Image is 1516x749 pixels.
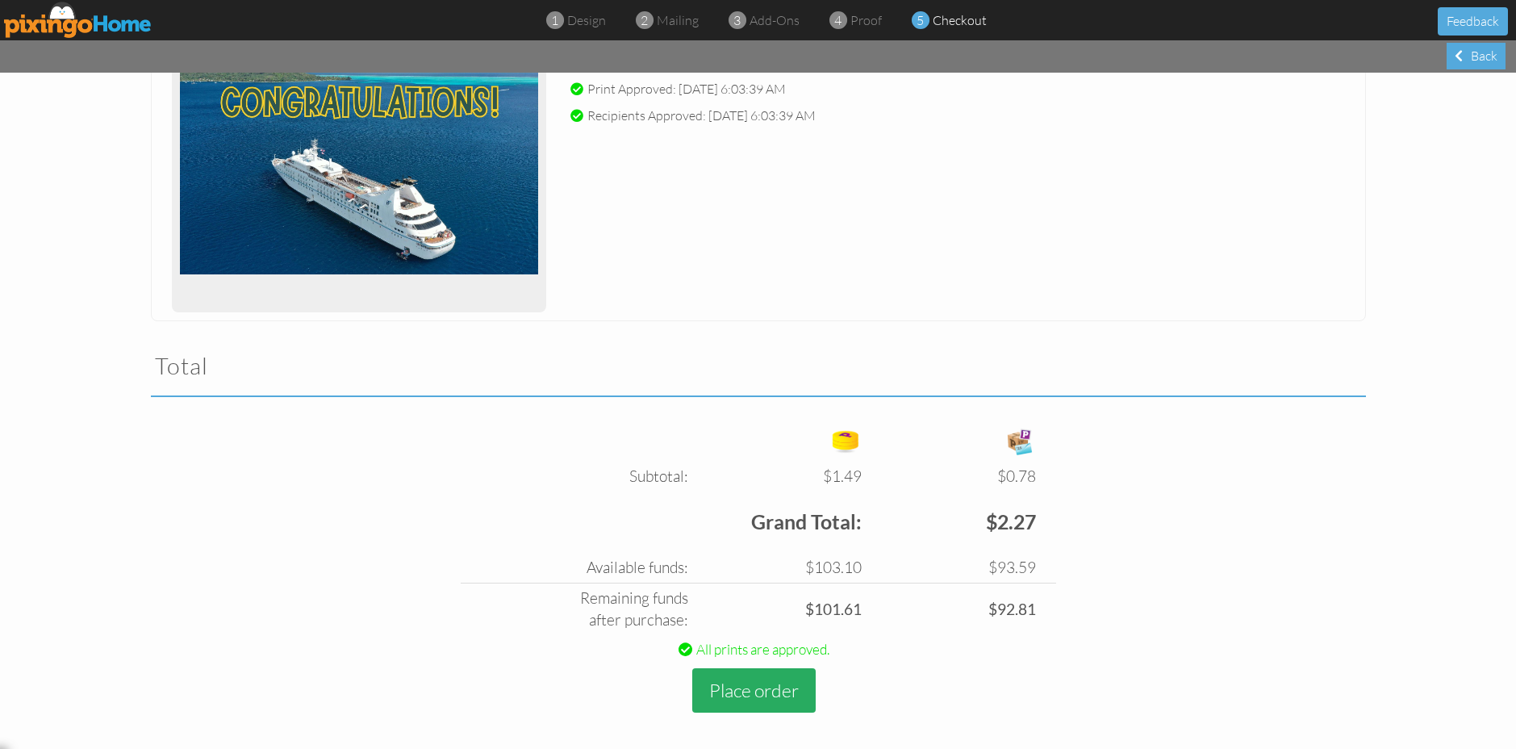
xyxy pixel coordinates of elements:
[1004,425,1036,458] img: expense-icon.png
[696,641,829,658] span: All prints are approved.
[180,14,539,304] img: 134909-1-1755684199803-3518f17c6c71bf87-qa.jpg
[1447,43,1506,69] div: Back
[805,600,862,618] strong: $101.61
[866,462,1039,492] td: $0.78
[461,462,692,492] td: Subtotal:
[567,12,606,28] span: design
[465,588,688,609] div: Remaining funds
[750,12,800,28] span: add-ons
[587,80,786,97] span: Print Approved: [DATE] 6:03:39 AM
[461,553,692,584] td: Available funds:
[461,492,867,553] td: Grand Total:
[641,11,648,30] span: 2
[988,600,1036,618] strong: $92.81
[587,107,816,123] span: Recipients Approved: [DATE] 6:03:39 AM
[551,11,558,30] span: 1
[657,12,699,28] span: mailing
[692,668,816,713] button: Place order
[866,553,1039,584] td: $93.59
[733,11,741,30] span: 3
[4,2,152,38] img: pixingo logo
[933,12,987,28] span: checkout
[850,12,882,28] span: proof
[155,354,742,379] h2: Total
[465,609,688,631] div: after purchase:
[692,553,867,584] td: $103.10
[866,492,1039,553] td: $2.27
[692,462,867,492] td: $1.49
[834,11,842,30] span: 4
[917,11,924,30] span: 5
[1438,7,1508,36] button: Feedback
[829,425,862,458] img: points-icon.png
